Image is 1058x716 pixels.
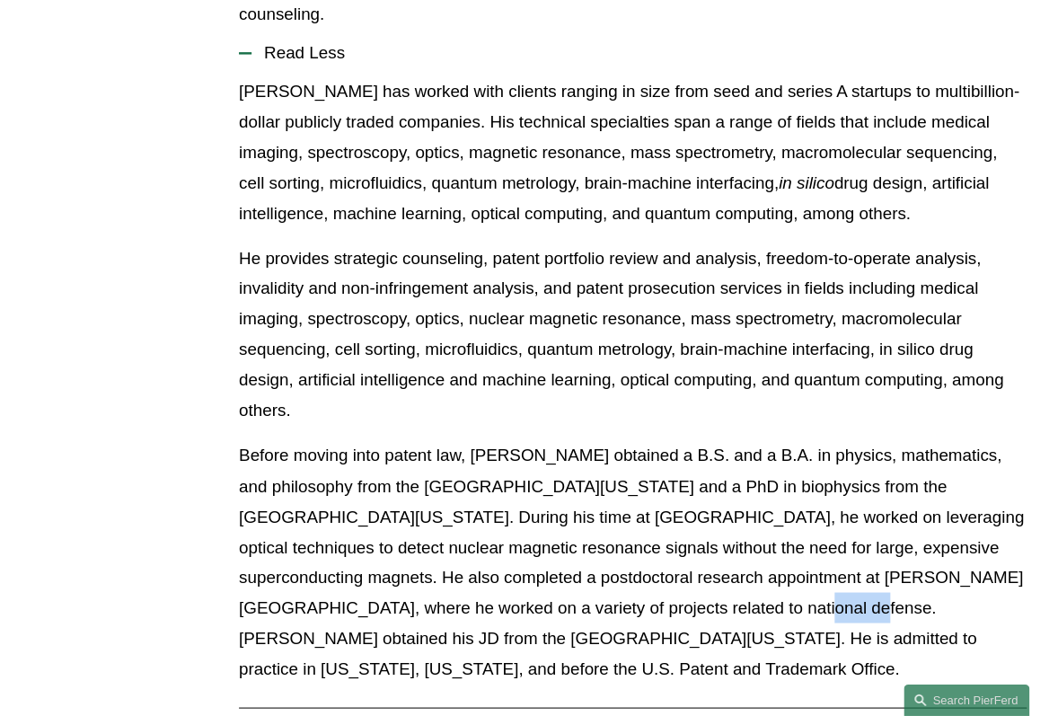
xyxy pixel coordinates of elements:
div: Read Less [239,77,1027,698]
a: Search this site [904,685,1029,716]
p: Before moving into patent law, [PERSON_NAME] obtained a B.S. and a B.A. in physics, mathematics, ... [239,441,1027,685]
em: in silico [779,174,834,193]
span: Read Less [251,44,1027,64]
p: He provides strategic counseling, patent portfolio review and analysis, freedom-to-operate analys... [239,244,1027,427]
button: Read Less [239,31,1027,77]
p: [PERSON_NAME] has worked with clients ranging in size from seed and series A startups to multibil... [239,77,1027,229]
